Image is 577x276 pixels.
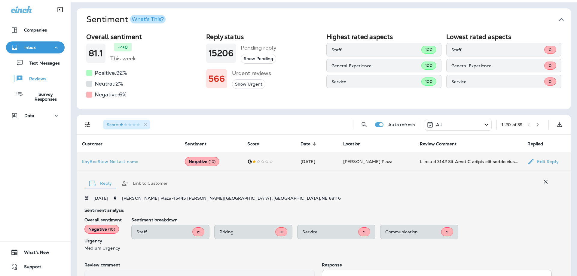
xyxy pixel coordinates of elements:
span: 0 [549,79,551,84]
h1: 566 [209,74,224,84]
h5: Positive: 92 % [95,68,127,78]
button: Companies [6,24,65,36]
span: Location [343,141,361,147]
button: Show Urgent [232,79,265,89]
h2: Highest rated aspects [326,33,441,41]
h5: This week [110,54,136,63]
span: Score [247,141,259,147]
div: Negative [84,225,119,234]
div: Score:1 Star [103,120,150,129]
button: Collapse Sidebar [52,4,69,16]
div: 1 - 20 of 39 [502,122,523,127]
button: Survey Responses [6,88,65,104]
p: Staff [136,229,192,234]
span: 10 [279,229,283,235]
p: Auto refresh [388,122,415,127]
p: General Experience [331,63,422,68]
span: Replied [527,141,543,147]
p: KayBeeStew No Last name [82,159,175,164]
p: Staff [331,47,422,52]
button: Export as CSV [554,119,566,131]
h2: Lowest rated aspects [446,33,561,41]
span: 5 [363,229,365,235]
span: Sentiment [185,141,214,147]
p: Review comment [84,262,314,267]
p: Medium Urgency [84,246,122,250]
button: Inbox [6,41,65,53]
button: Reviews [6,72,65,85]
span: Customer [82,141,102,147]
p: Data [24,113,35,118]
span: Date [301,141,319,147]
h5: Negative: 6 % [95,90,127,99]
button: Search Reviews [358,119,370,131]
span: Review Comment [420,141,456,147]
p: Reviews [23,76,46,82]
span: 100 [425,63,432,68]
h2: Reply status [206,33,321,41]
button: Data [6,110,65,122]
button: Link to Customer [117,173,172,194]
td: [DATE] [296,153,338,171]
h2: Overall sentiment [86,33,201,41]
div: What's This? [132,17,164,22]
span: Sentiment [185,141,206,147]
p: Urgency [84,238,122,243]
h5: Urgent reviews [232,68,271,78]
p: All [436,122,442,127]
p: Staff [451,47,544,52]
button: What's New [6,246,65,258]
span: Location [343,141,368,147]
p: Edit Reply [535,159,558,164]
p: Service [302,229,358,234]
p: +0 [122,44,128,50]
p: Pricing [219,229,275,234]
span: [PERSON_NAME] Plaza - 15445 [PERSON_NAME][GEOGRAPHIC_DATA] , [GEOGRAPHIC_DATA] , NE 68116 [122,196,341,201]
div: SentimentWhat's This? [77,31,571,109]
span: [PERSON_NAME] Plaza [343,159,393,164]
p: Sentiment breakdown [131,217,552,222]
span: Score [247,141,267,147]
p: Sentiment analysis [84,208,552,213]
span: ( 10 ) [108,227,115,232]
span: ( 10 ) [209,159,215,164]
button: SentimentWhat's This? [81,8,576,31]
p: General Experience [451,63,544,68]
span: 0 [549,47,551,52]
button: Show Pending [241,54,276,64]
span: 15 [197,229,200,235]
p: Service [331,79,422,84]
p: Text Messages [23,61,60,66]
h1: 81.1 [89,48,103,58]
p: [DATE] [93,196,108,201]
p: Companies [24,28,47,32]
h5: Neutral: 2 % [95,79,123,89]
span: 100 [425,79,432,84]
div: Click to view Customer Drawer [82,159,175,164]
p: Response [322,262,552,267]
p: Survey Responses [23,92,62,102]
h1: 15206 [209,48,234,58]
span: 5 [446,229,448,235]
button: Text Messages [6,56,65,69]
h5: Pending reply [241,43,276,53]
span: Customer [82,141,110,147]
p: Overall sentiment [84,217,122,222]
button: What's This? [130,15,166,23]
p: Communication [385,229,441,234]
span: Replied [527,141,551,147]
span: Support [18,264,41,271]
span: 0 [549,63,551,68]
span: 100 [425,47,432,52]
button: Filters [81,119,93,131]
button: Support [6,261,65,273]
p: Service [451,79,544,84]
span: What's New [18,250,49,257]
span: Review Comment [420,141,464,147]
span: Score : [107,122,140,127]
span: Date [301,141,311,147]
div: Negative [185,157,219,166]
h1: Sentiment [86,14,166,25]
button: Reply [84,173,117,194]
div: I have a 2015 Kia Soul I bought used about three weeks before the visit to this Jensen location. ... [420,159,518,165]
